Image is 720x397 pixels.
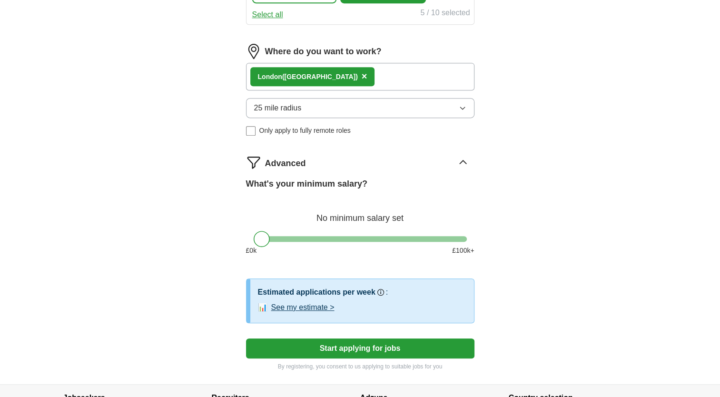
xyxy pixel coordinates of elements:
[282,73,358,80] span: ([GEOGRAPHIC_DATA])
[258,287,375,298] h3: Estimated applications per week
[258,73,270,80] strong: Lon
[386,287,388,298] h3: :
[246,246,257,256] span: £ 0 k
[246,178,367,190] label: What's your minimum salary?
[246,155,261,170] img: filter
[362,71,367,81] span: ×
[258,302,267,313] span: 📊
[246,44,261,59] img: location.png
[259,126,351,136] span: Only apply to fully remote roles
[258,72,358,82] div: don
[246,98,474,118] button: 25 mile radius
[265,45,382,58] label: Where do you want to work?
[265,157,306,170] span: Advanced
[246,338,474,358] button: Start applying for jobs
[362,69,367,84] button: ×
[254,102,302,114] span: 25 mile radius
[246,126,256,136] input: Only apply to fully remote roles
[246,362,474,371] p: By registering, you consent to us applying to suitable jobs for you
[452,246,474,256] span: £ 100 k+
[271,302,335,313] button: See my estimate >
[246,202,474,225] div: No minimum salary set
[420,7,470,20] div: 5 / 10 selected
[252,9,283,20] button: Select all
